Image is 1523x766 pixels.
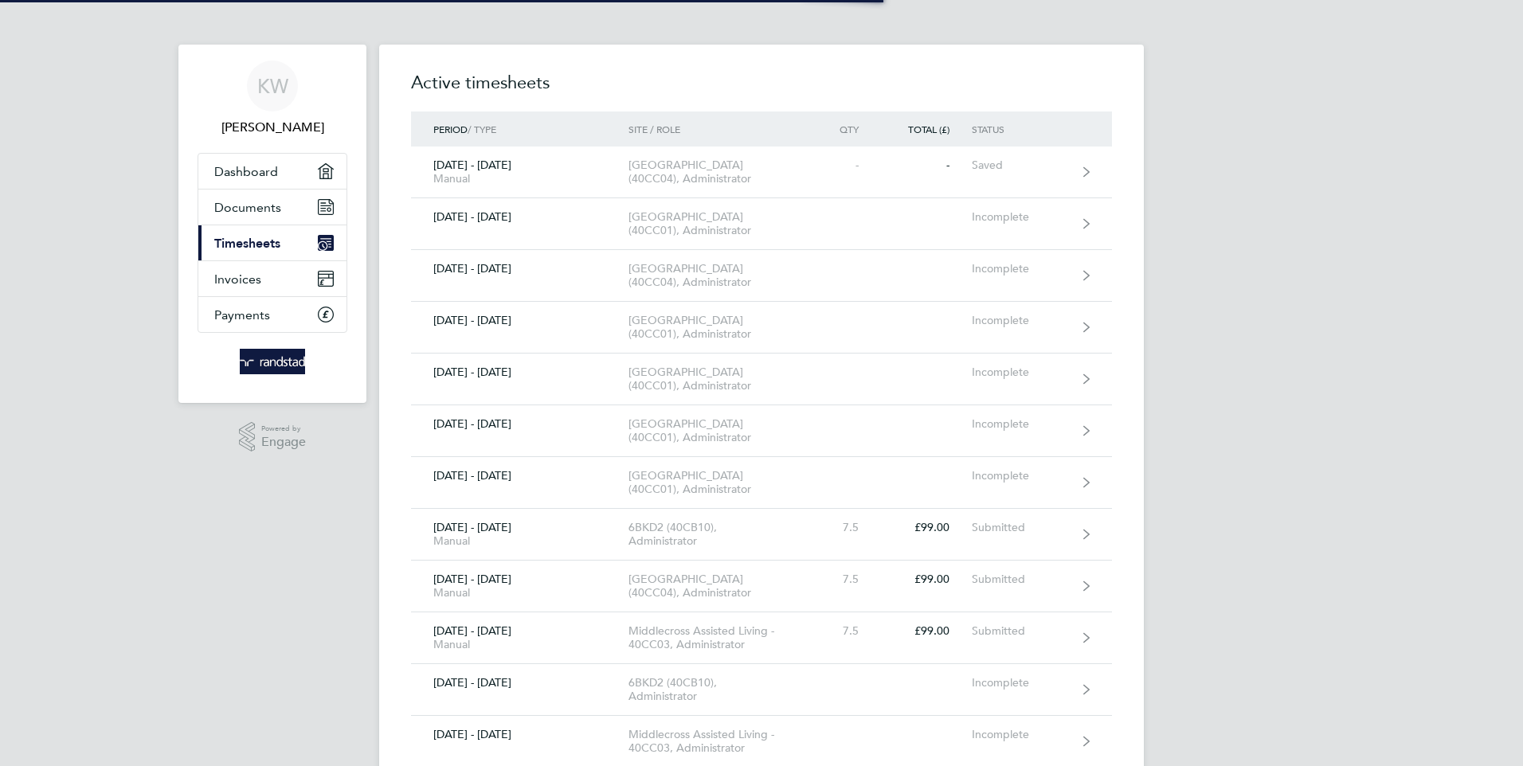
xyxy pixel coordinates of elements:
div: 7.5 [811,521,881,534]
a: [DATE] - [DATE][GEOGRAPHIC_DATA] (40CC01), AdministratorIncomplete [411,405,1112,457]
div: Incomplete [972,469,1070,483]
a: Invoices [198,261,346,296]
div: [GEOGRAPHIC_DATA] (40CC01), Administrator [628,469,811,496]
div: [GEOGRAPHIC_DATA] (40CC01), Administrator [628,365,811,393]
div: Middlecross Assisted Living - 40CC03, Administrator [628,624,811,651]
div: [GEOGRAPHIC_DATA] (40CC04), Administrator [628,573,811,600]
a: [DATE] - [DATE][GEOGRAPHIC_DATA] (40CC04), AdministratorIncomplete [411,250,1112,302]
div: Incomplete [972,728,1070,741]
div: [GEOGRAPHIC_DATA] (40CC01), Administrator [628,417,811,444]
div: Incomplete [972,262,1070,276]
div: [DATE] - [DATE] [411,262,628,276]
div: Incomplete [972,676,1070,690]
div: 7.5 [811,573,881,586]
div: Incomplete [972,210,1070,224]
div: Incomplete [972,417,1070,431]
nav: Main navigation [178,45,366,403]
span: Dashboard [214,164,278,179]
a: Powered byEngage [239,422,307,452]
div: Submitted [972,624,1070,638]
span: Engage [261,436,306,449]
a: [DATE] - [DATE][GEOGRAPHIC_DATA] (40CC01), AdministratorIncomplete [411,198,1112,250]
div: [DATE] - [DATE] [411,469,628,483]
a: [DATE] - [DATE]ManualMiddlecross Assisted Living - 40CC03, Administrator7.5£99.00Submitted [411,612,1112,664]
div: [DATE] - [DATE] [411,417,628,431]
h2: Active timesheets [411,70,1112,111]
div: £99.00 [881,521,972,534]
a: [DATE] - [DATE]Manual[GEOGRAPHIC_DATA] (40CC04), Administrator7.5£99.00Submitted [411,561,1112,612]
div: - [881,158,972,172]
a: Payments [198,297,346,332]
div: [DATE] - [DATE] [411,573,628,600]
a: Documents [198,190,346,225]
div: [DATE] - [DATE] [411,314,628,327]
div: 7.5 [811,624,881,638]
div: Manual [433,172,606,186]
div: - [811,158,881,172]
div: [DATE] - [DATE] [411,728,628,741]
span: Powered by [261,422,306,436]
div: [DATE] - [DATE] [411,210,628,224]
span: KW [257,76,288,96]
div: Manual [433,638,606,651]
div: [DATE] - [DATE] [411,158,628,186]
div: Site / Role [628,123,811,135]
div: Incomplete [972,365,1070,379]
div: 6BKD2 (40CB10), Administrator [628,676,811,703]
div: [DATE] - [DATE] [411,365,628,379]
a: [DATE] - [DATE]Manual[GEOGRAPHIC_DATA] (40CC04), Administrator--Saved [411,147,1112,198]
div: Manual [433,534,606,548]
a: [DATE] - [DATE]6BKD2 (40CB10), AdministratorIncomplete [411,664,1112,716]
div: [GEOGRAPHIC_DATA] (40CC04), Administrator [628,262,811,289]
div: [DATE] - [DATE] [411,521,628,548]
div: £99.00 [881,624,972,638]
a: Timesheets [198,225,346,260]
a: [DATE] - [DATE][GEOGRAPHIC_DATA] (40CC01), AdministratorIncomplete [411,354,1112,405]
div: Submitted [972,521,1070,534]
div: Submitted [972,573,1070,586]
div: [DATE] - [DATE] [411,624,628,651]
span: Period [433,123,468,135]
span: Documents [214,200,281,215]
div: 6BKD2 (40CB10), Administrator [628,521,811,548]
div: Middlecross Assisted Living - 40CC03, Administrator [628,728,811,755]
a: [DATE] - [DATE][GEOGRAPHIC_DATA] (40CC01), AdministratorIncomplete [411,457,1112,509]
div: [GEOGRAPHIC_DATA] (40CC01), Administrator [628,314,811,341]
div: £99.00 [881,573,972,586]
div: Incomplete [972,314,1070,327]
div: Saved [972,158,1070,172]
span: Invoices [214,272,261,287]
div: [GEOGRAPHIC_DATA] (40CC04), Administrator [628,158,811,186]
a: [DATE] - [DATE][GEOGRAPHIC_DATA] (40CC01), AdministratorIncomplete [411,302,1112,354]
a: KW[PERSON_NAME] [198,61,347,137]
div: Status [972,123,1070,135]
div: Qty [811,123,881,135]
div: [GEOGRAPHIC_DATA] (40CC01), Administrator [628,210,811,237]
span: Karen Williams [198,118,347,137]
span: Payments [214,307,270,322]
div: [DATE] - [DATE] [411,676,628,690]
div: Total (£) [881,123,972,135]
div: / Type [411,123,628,135]
span: Timesheets [214,236,280,251]
a: Dashboard [198,154,346,189]
div: Manual [433,586,606,600]
a: [DATE] - [DATE]Manual6BKD2 (40CB10), Administrator7.5£99.00Submitted [411,509,1112,561]
img: randstad-logo-retina.png [240,349,306,374]
a: Go to home page [198,349,347,374]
